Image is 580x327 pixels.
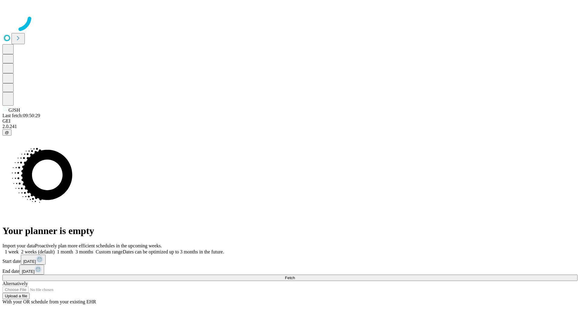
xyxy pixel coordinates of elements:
[2,113,40,118] span: Last fetch: 09:50:29
[57,249,73,254] span: 1 month
[35,243,162,248] span: Proactively plan more efficient schedules in the upcoming weeks.
[5,130,9,135] span: @
[21,255,46,265] button: [DATE]
[2,225,578,236] h1: Your planner is empty
[2,265,578,275] div: End date
[76,249,93,254] span: 3 months
[2,299,96,304] span: With your OR schedule from your existing EHR
[5,249,19,254] span: 1 week
[8,107,20,113] span: GJSH
[2,281,28,286] span: Alternatively
[2,124,578,129] div: 2.0.241
[22,269,34,274] span: [DATE]
[123,249,224,254] span: Dates can be optimized up to 3 months in the future.
[2,275,578,281] button: Fetch
[2,243,35,248] span: Import your data
[285,276,295,280] span: Fetch
[2,293,30,299] button: Upload a file
[2,118,578,124] div: GEI
[19,265,44,275] button: [DATE]
[2,129,11,136] button: @
[21,249,55,254] span: 2 weeks (default)
[23,259,36,264] span: [DATE]
[2,255,578,265] div: Start date
[96,249,123,254] span: Custom range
